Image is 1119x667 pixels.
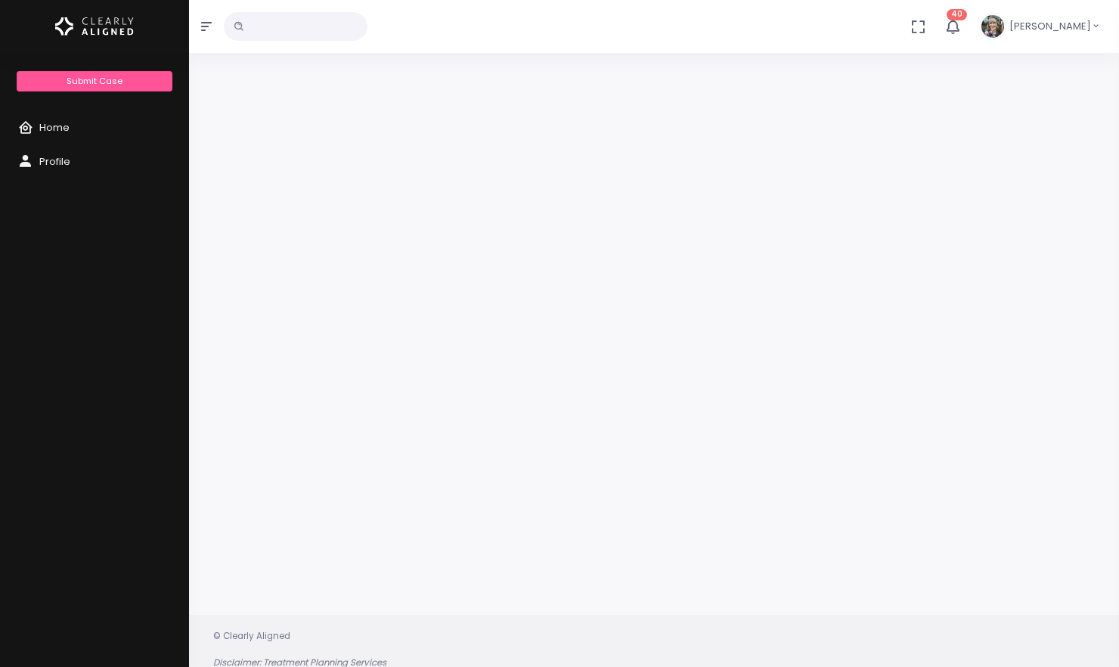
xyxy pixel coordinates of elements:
span: [PERSON_NAME] [1009,19,1091,34]
span: Home [39,120,70,135]
a: Submit Case [17,71,172,92]
span: 40 [947,9,967,20]
span: Profile [39,154,70,169]
img: Header Avatar [979,13,1006,40]
img: Logo Horizontal [55,11,134,42]
span: Submit Case [67,75,122,87]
